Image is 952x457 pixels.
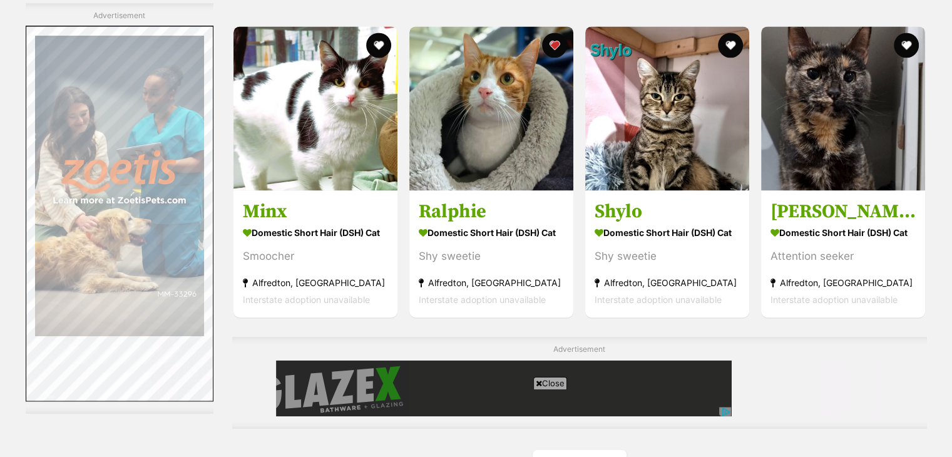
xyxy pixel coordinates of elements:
[770,199,916,223] h3: [PERSON_NAME]
[595,274,740,290] strong: Alfredton, [GEOGRAPHIC_DATA]
[248,394,704,451] iframe: Advertisement
[419,294,546,304] span: Interstate adoption unavailable
[419,199,564,223] h3: Ralphie
[585,26,749,190] img: Shylo - Domestic Short Hair (DSH) Cat
[419,274,564,290] strong: Alfredton, [GEOGRAPHIC_DATA]
[533,377,567,389] span: Close
[595,223,740,241] strong: Domestic Short Hair (DSH) Cat
[419,223,564,241] strong: Domestic Short Hair (DSH) Cat
[409,190,573,317] a: Ralphie Domestic Short Hair (DSH) Cat Shy sweetie Alfredton, [GEOGRAPHIC_DATA] Interstate adoptio...
[761,190,925,317] a: [PERSON_NAME] Domestic Short Hair (DSH) Cat Attention seeker Alfredton, [GEOGRAPHIC_DATA] Interst...
[233,26,397,190] img: Minx - Domestic Short Hair (DSH) Cat
[233,190,397,317] a: Minx Domestic Short Hair (DSH) Cat Smoocher Alfredton, [GEOGRAPHIC_DATA] Interstate adoption unav...
[243,247,388,264] div: Smoocher
[894,33,919,58] button: favourite
[276,360,883,416] iframe: Advertisement
[409,26,573,190] img: Ralphie - Domestic Short Hair (DSH) Cat
[26,3,213,414] div: Advertisement
[243,199,388,223] h3: Minx
[770,223,916,241] strong: Domestic Short Hair (DSH) Cat
[595,247,740,264] div: Shy sweetie
[770,274,916,290] strong: Alfredton, [GEOGRAPHIC_DATA]
[232,337,927,429] div: Advertisement
[770,294,898,304] span: Interstate adoption unavailable
[718,33,743,58] button: favourite
[770,247,916,264] div: Attention seeker
[243,223,388,241] strong: Domestic Short Hair (DSH) Cat
[366,33,391,58] button: favourite
[26,26,213,402] iframe: Advertisement
[419,247,564,264] div: Shy sweetie
[243,274,388,290] strong: Alfredton, [GEOGRAPHIC_DATA]
[542,33,567,58] button: favourite
[243,294,370,304] span: Interstate adoption unavailable
[585,190,749,317] a: Shylo Domestic Short Hair (DSH) Cat Shy sweetie Alfredton, [GEOGRAPHIC_DATA] Interstate adoption ...
[761,26,925,190] img: Mel - Domestic Short Hair (DSH) Cat
[595,294,722,304] span: Interstate adoption unavailable
[595,199,740,223] h3: Shylo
